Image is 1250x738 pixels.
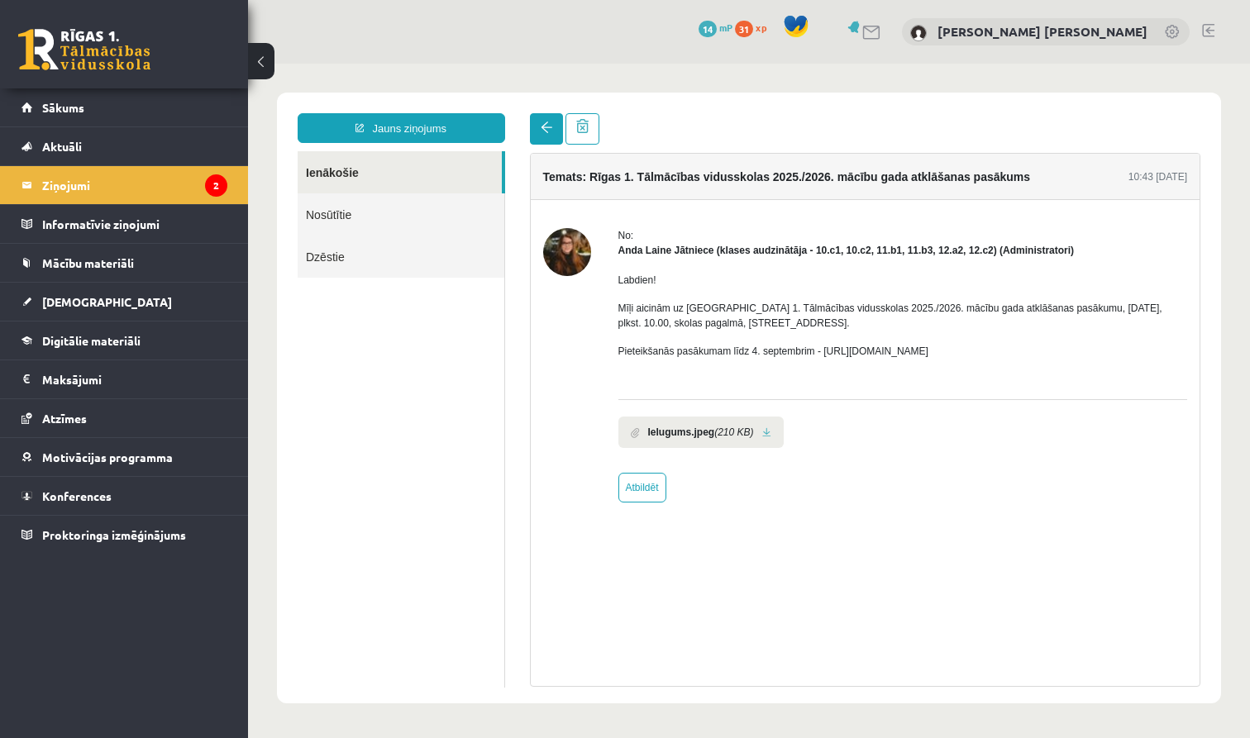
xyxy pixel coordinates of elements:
a: Rīgas 1. Tālmācības vidusskola [18,29,150,70]
span: Konferences [42,488,112,503]
span: Sākums [42,100,84,115]
a: Dzēstie [50,172,256,214]
span: 31 [735,21,753,37]
a: Jauns ziņojums [50,50,257,79]
a: [DEMOGRAPHIC_DATA] [21,283,227,321]
a: Mācību materiāli [21,244,227,282]
span: Atzīmes [42,411,87,426]
span: mP [719,21,732,34]
span: Proktoringa izmēģinājums [42,527,186,542]
legend: Ziņojumi [42,166,227,204]
a: Atzīmes [21,399,227,437]
a: Digitālie materiāli [21,321,227,359]
strong: Anda Laine Jātniece (klases audzinātāja - 10.c1, 10.c2, 11.b1, 11.b3, 12.a2, 12.c2) (Administratori) [370,181,827,193]
a: 31 xp [735,21,775,34]
p: Labdien! [370,209,940,224]
a: Informatīvie ziņojumi [21,205,227,243]
span: xp [756,21,766,34]
div: No: [370,164,940,179]
a: Konferences [21,477,227,515]
a: 14 mP [699,21,732,34]
a: Proktoringa izmēģinājums [21,516,227,554]
a: Ienākošie [50,88,254,130]
div: 10:43 [DATE] [880,106,939,121]
span: Digitālie materiāli [42,333,141,348]
span: Aktuāli [42,139,82,154]
p: Pieteikšanās pasākumam līdz 4. septembrim - [URL][DOMAIN_NAME] [370,280,940,295]
p: Mīļi aicinām uz [GEOGRAPHIC_DATA] 1. Tālmācības vidusskolas 2025./2026. mācību gada atklāšanas pa... [370,237,940,267]
i: (210 KB) [466,361,505,376]
span: Mācību materiāli [42,255,134,270]
span: [DEMOGRAPHIC_DATA] [42,294,172,309]
i: 2 [205,174,227,197]
span: 14 [699,21,717,37]
span: Motivācijas programma [42,450,173,464]
img: Paula Nikola Cišeiko [910,25,927,41]
a: Aktuāli [21,127,227,165]
h4: Temats: Rīgas 1. Tālmācības vidusskolas 2025./2026. mācību gada atklāšanas pasākums [295,107,783,120]
img: Anda Laine Jātniece (klases audzinātāja - 10.c1, 10.c2, 11.b1, 11.b3, 12.a2, 12.c2) [295,164,343,212]
a: Atbildēt [370,409,418,439]
a: Nosūtītie [50,130,256,172]
legend: Maksājumi [42,360,227,398]
a: Sākums [21,88,227,126]
b: Ielugums.jpeg [400,361,467,376]
a: Maksājumi [21,360,227,398]
legend: Informatīvie ziņojumi [42,205,227,243]
a: [PERSON_NAME] [PERSON_NAME] [937,23,1147,40]
a: Ziņojumi2 [21,166,227,204]
a: Motivācijas programma [21,438,227,476]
